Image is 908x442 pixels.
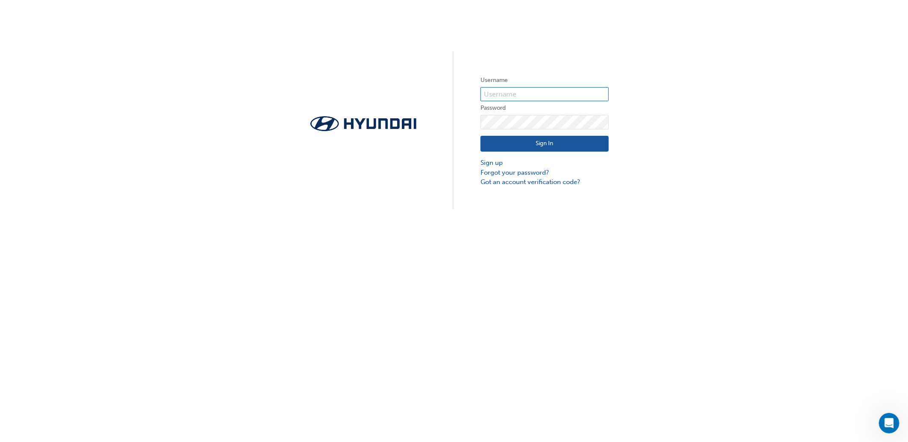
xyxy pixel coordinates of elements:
[879,413,899,433] iframe: Intercom live chat
[481,75,609,85] label: Username
[481,158,609,168] a: Sign up
[299,114,427,134] img: Trak
[481,168,609,178] a: Forgot your password?
[481,177,609,187] a: Got an account verification code?
[481,136,609,152] button: Sign In
[481,87,609,102] input: Username
[481,103,609,113] label: Password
